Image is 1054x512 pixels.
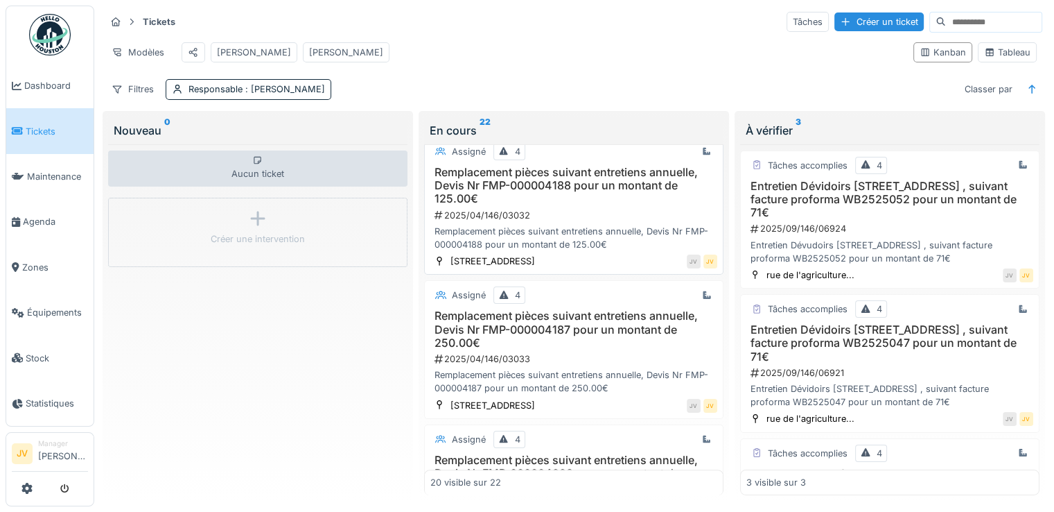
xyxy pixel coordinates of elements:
div: Remplacement pièces suivant entretiens annuelle, Devis Nr FMP-000004188 pour un montant de 125.00€ [430,225,717,251]
div: Assigné [452,145,486,158]
div: JV [703,399,717,413]
h3: Remplacement pièces suivant entretiens annuelle, Devis Nr FMP-000004188 pour un montant de 125.00€ [430,166,717,206]
div: 2025/09/146/06921 [749,366,1033,379]
div: Aucun ticket [108,151,407,187]
div: [STREET_ADDRESS] [450,255,535,268]
div: 4 [877,302,882,316]
div: 4 [877,159,882,172]
div: 4 [515,289,520,302]
div: rue de l'agriculture... [766,268,854,282]
div: 2025/09/146/06924 [749,222,1033,235]
span: : [PERSON_NAME] [243,84,325,94]
span: Zones [22,261,88,274]
div: Entretien Dévidoirs [STREET_ADDRESS] , suivant facture proforma WB2525047 pour un montant de 71€ [746,382,1033,409]
h3: Remplacement pièces suivant entretiens annuelle, Devis Nr FMP-000004187 pour un montant de 250.00€ [430,309,717,350]
div: En cours [430,122,718,139]
a: JV Manager[PERSON_NAME] [12,438,88,472]
div: 2025/04/146/03033 [433,352,717,366]
strong: Tickets [137,15,181,28]
div: Tâches [787,12,829,32]
a: Zones [6,245,94,290]
div: JV [703,255,717,268]
span: Agenda [23,215,88,228]
li: JV [12,443,33,464]
div: À vérifier [746,122,1034,139]
div: 20 visible sur 22 [430,476,501,489]
a: Tickets [6,108,94,153]
div: 3 visible sur 3 [746,476,806,489]
a: Statistiques [6,381,94,426]
img: Badge_color-CXgf-gQk.svg [29,14,71,56]
div: Tableau [984,46,1030,59]
li: [PERSON_NAME] [38,438,88,468]
div: 4 [877,447,882,460]
h3: Entretien Dévidoirs [STREET_ADDRESS] , suivant facture proforma WB2525047 pour un montant de 71€ [746,323,1033,364]
div: Créer une intervention [211,232,305,246]
div: 4 [515,145,520,158]
sup: 0 [164,122,170,139]
div: Assigné [452,433,486,446]
div: JV [1003,412,1017,426]
h3: Remplacement pièces suivant entretiens annuelle, Devis Nr FMP-000004229 pour un montant de 130.00€ [430,454,717,494]
div: Responsable [188,83,325,96]
span: Statistiques [26,397,88,410]
div: rue de l'agriculture... [766,412,854,425]
div: JV [687,255,701,268]
div: Tâches accomplies [768,447,847,460]
div: Tâches accomplies [768,159,847,172]
div: Modèles [105,42,170,62]
sup: 22 [480,122,491,139]
span: Équipements [27,306,88,319]
a: Agenda [6,199,94,244]
a: Maintenance [6,154,94,199]
div: [PERSON_NAME] [309,46,383,59]
div: Nouveau [114,122,402,139]
div: Assigné [452,289,486,302]
a: Stock [6,335,94,380]
div: Manager [38,438,88,449]
span: Tickets [26,125,88,138]
span: Stock [26,352,88,365]
sup: 3 [796,122,801,139]
div: Classer par [958,79,1019,99]
a: Dashboard [6,63,94,108]
span: Maintenance [27,170,88,183]
div: [PERSON_NAME] [217,46,291,59]
div: Créer un ticket [834,12,924,31]
span: Dashboard [24,79,88,92]
div: JV [687,399,701,413]
div: JV [1019,412,1033,426]
div: 4 [515,433,520,446]
a: Équipements [6,290,94,335]
h3: Remplacement pièces suivant entretiens annuelle, Devis Nr FMP-000004653 pour un montant de 125.00€ [746,468,1033,508]
div: [STREET_ADDRESS] [450,399,535,412]
div: Entretien Dévudoirs [STREET_ADDRESS] , suivant facture proforma WB2525052 pour un montant de 71€ [746,239,1033,265]
div: JV [1019,268,1033,282]
div: Filtres [105,79,160,99]
h3: Entretien Dévidoirs [STREET_ADDRESS] , suivant facture proforma WB2525052 pour un montant de 71€ [746,180,1033,220]
div: 2025/04/146/03032 [433,209,717,222]
div: Tâches accomplies [768,302,847,316]
div: JV [1003,268,1017,282]
div: Remplacement pièces suivant entretiens annuelle, Devis Nr FMP-000004187 pour un montant de 250.00€ [430,368,717,395]
div: Kanban [920,46,966,59]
